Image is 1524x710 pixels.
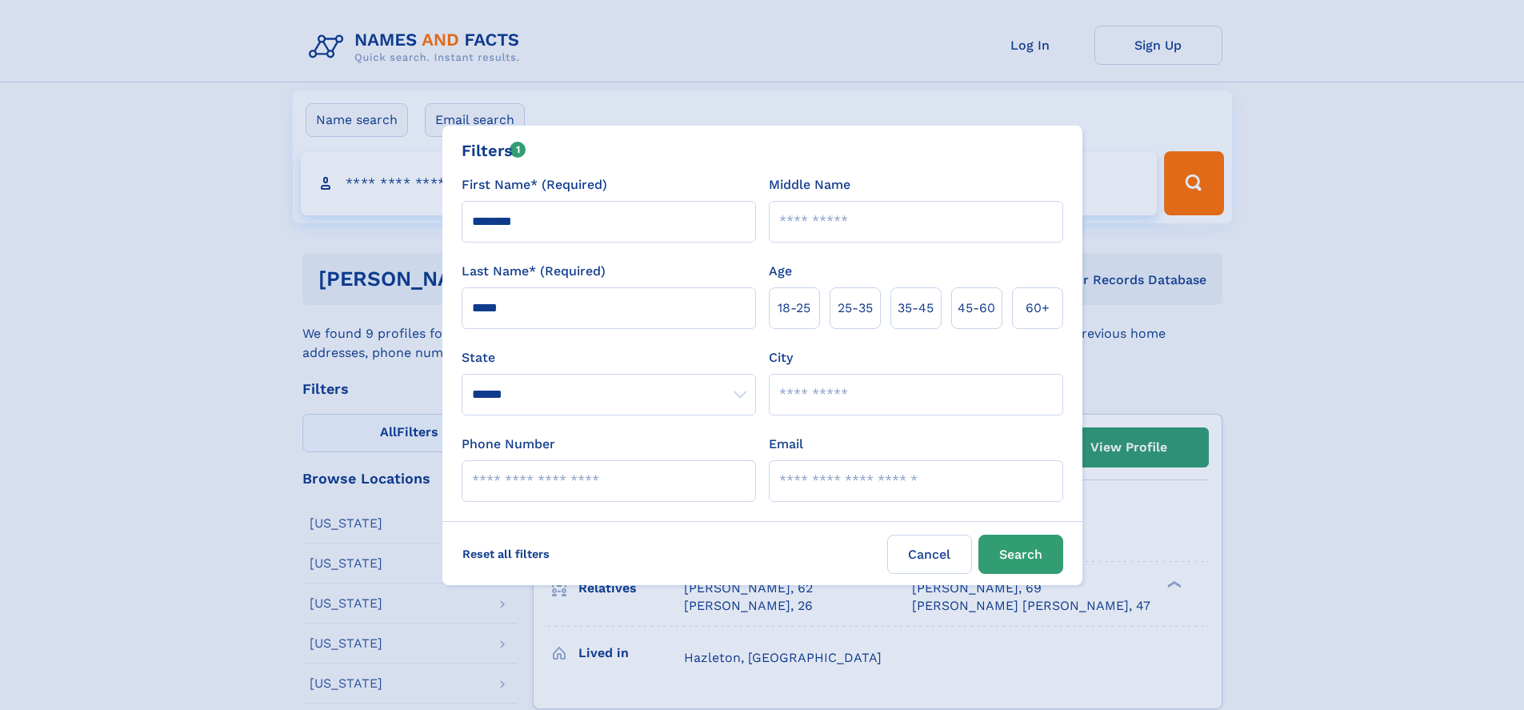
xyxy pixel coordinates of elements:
span: 60+ [1026,299,1050,318]
label: Phone Number [462,435,555,454]
label: Email [769,435,803,454]
span: 18‑25 [778,299,810,318]
button: Search [978,535,1063,574]
label: Age [769,262,792,281]
label: Middle Name [769,175,850,195]
div: Filters [462,138,526,162]
label: Last Name* (Required) [462,262,606,281]
span: 45‑60 [958,299,995,318]
span: 25‑35 [838,299,873,318]
label: City [769,348,793,367]
label: Cancel [887,535,972,574]
span: 35‑45 [898,299,934,318]
label: State [462,348,756,367]
label: First Name* (Required) [462,175,607,195]
label: Reset all filters [452,535,560,573]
